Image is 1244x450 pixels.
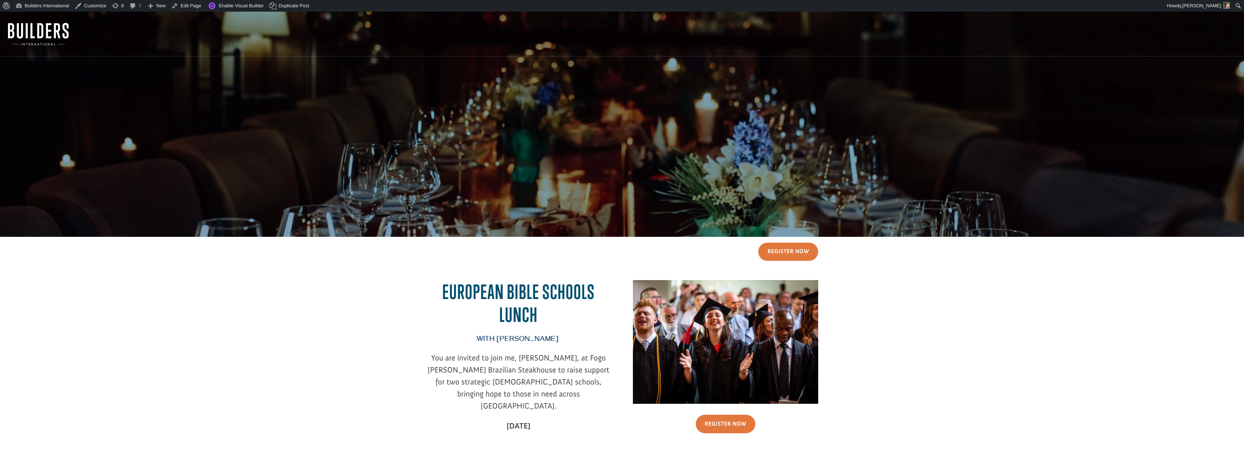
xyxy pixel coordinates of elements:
span: You are invited to join me, [PERSON_NAME], at Fogo [PERSON_NAME] Brazilian Steakhouse to raise su... [428,353,610,411]
a: Register Now [758,243,818,261]
a: Register Now [696,415,756,433]
span: with [PERSON_NAME] [476,335,558,345]
img: Builders International [8,23,69,45]
span: [PERSON_NAME] [1182,3,1221,8]
strong: [DATE] [506,421,530,431]
img: 66675381_10157214985269647_7470333538164801536_n [633,280,818,404]
span: S lunch [499,280,595,326]
h2: EUROPEAN BIBLE SCHOOL [426,280,611,330]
